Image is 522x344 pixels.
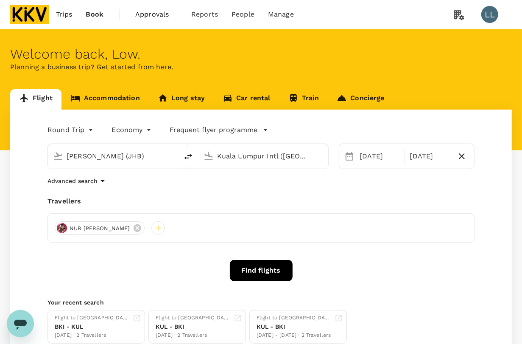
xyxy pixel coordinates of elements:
div: LL [481,6,498,23]
div: Travellers [47,196,475,206]
a: Flight [10,89,61,110]
p: Advanced search [47,177,98,185]
div: KUL - BKI [156,322,230,331]
input: Depart from [67,149,160,163]
div: NUR [PERSON_NAME] [55,221,145,235]
div: [DATE] · 2 Travellers [156,331,230,340]
div: Flight to [GEOGRAPHIC_DATA] [55,314,129,322]
img: KKV Supply Chain Sdn Bhd [10,5,49,24]
div: Economy [112,123,153,137]
div: Round Trip [47,123,95,137]
a: Car rental [214,89,279,110]
div: Welcome back , Low . [10,46,512,62]
a: Concierge [328,89,393,110]
img: avatar-6895c573987db.jpeg [57,223,67,233]
iframe: Button to launch messaging window [7,310,34,337]
span: Trips [56,9,73,20]
p: Frequent flyer programme [170,125,258,135]
a: Long stay [149,89,214,110]
div: [DATE] · 2 Travellers [55,331,129,340]
button: Open [322,155,324,157]
button: Frequent flyer programme [170,125,268,135]
div: [DATE] - [DATE] · 2 Travellers [257,331,331,340]
div: Flight to [GEOGRAPHIC_DATA] [257,314,331,322]
div: [DATE] [407,148,453,165]
input: Going to [217,149,311,163]
p: Your recent search [47,298,475,307]
button: delete [178,147,198,167]
p: Planning a business trip? Get started from here. [10,62,512,72]
span: People [232,9,254,20]
span: NUR [PERSON_NAME] [64,224,135,233]
a: Accommodation [61,89,149,110]
div: Flight to [GEOGRAPHIC_DATA] [156,314,230,322]
button: Find flights [230,260,293,281]
span: Reports [191,9,218,20]
div: KUL - BKI [257,322,331,331]
button: Open [172,155,174,157]
span: Book [86,9,103,20]
span: Manage [268,9,294,20]
div: [DATE] [356,148,402,165]
div: BKI - KUL [55,322,129,331]
span: Approvals [135,9,178,20]
button: Advanced search [47,176,108,186]
a: Train [279,89,328,110]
